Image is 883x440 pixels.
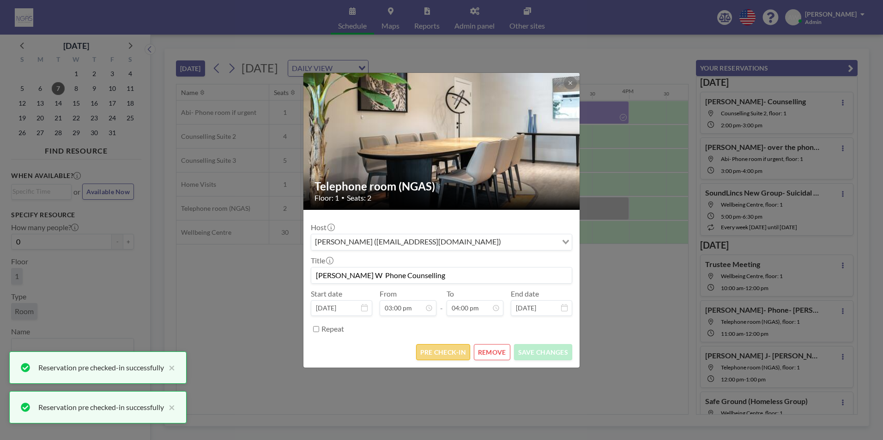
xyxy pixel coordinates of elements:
[311,234,572,250] div: Search for option
[311,268,572,283] input: (No title)
[341,194,345,201] span: •
[311,289,342,298] label: Start date
[311,256,333,265] label: Title
[164,362,175,373] button: close
[311,223,334,232] label: Host
[347,193,371,202] span: Seats: 2
[314,193,339,202] span: Floor: 1
[474,344,510,360] button: REMOVE
[416,344,470,360] button: PRE CHECK-IN
[380,289,397,298] label: From
[321,324,344,333] label: Repeat
[313,236,503,248] span: [PERSON_NAME] ([EMAIL_ADDRESS][DOMAIN_NAME])
[38,402,164,413] div: Reservation pre checked-in successfully
[164,402,175,413] button: close
[440,292,443,313] span: -
[303,49,581,233] img: 537.jpg
[447,289,454,298] label: To
[314,179,569,193] h2: Telephone room (NGAS)
[514,344,572,360] button: SAVE CHANGES
[38,362,164,373] div: Reservation pre checked-in successfully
